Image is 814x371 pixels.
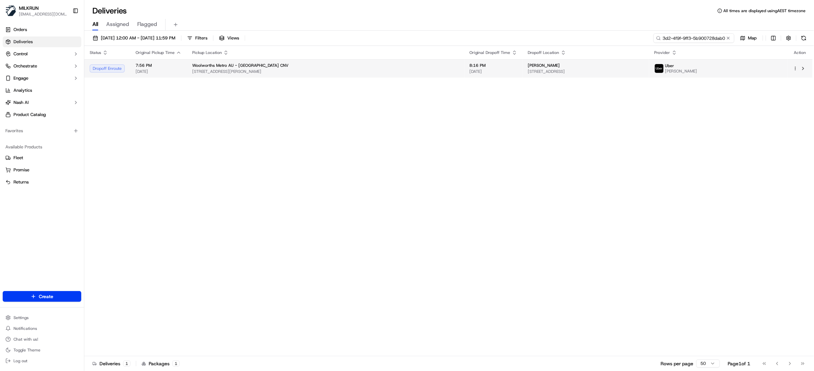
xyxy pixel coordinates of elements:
a: Returns [5,179,79,185]
span: Nash AI [13,99,29,106]
a: Fleet [5,155,79,161]
h1: Deliveries [92,5,127,16]
span: Map [748,35,757,41]
span: All times are displayed using AEST timezone [724,8,806,13]
div: Favorites [3,125,81,136]
span: Orders [13,27,27,33]
button: [EMAIL_ADDRESS][DOMAIN_NAME] [19,11,67,17]
span: Toggle Theme [13,347,40,353]
span: Assigned [106,20,129,28]
button: Toggle Theme [3,345,81,355]
span: [DATE] 12:00 AM - [DATE] 11:59 PM [101,35,175,41]
a: Promise [5,167,79,173]
div: 1 [123,361,130,367]
button: Log out [3,356,81,366]
div: 1 [172,361,180,367]
span: [PERSON_NAME] [665,68,697,74]
span: [STREET_ADDRESS][PERSON_NAME] [192,69,459,74]
button: Orchestrate [3,61,81,72]
img: uber-new-logo.jpeg [655,64,664,73]
button: Chat with us! [3,335,81,344]
a: Orders [3,24,81,35]
img: MILKRUN [5,5,16,16]
span: Views [227,35,239,41]
span: 7:56 PM [136,63,181,68]
a: Deliveries [3,36,81,47]
div: Available Products [3,142,81,152]
span: [DATE] [470,69,517,74]
button: Control [3,49,81,59]
button: MILKRUN [19,5,39,11]
span: Notifications [13,326,37,331]
button: Filters [184,33,210,43]
span: Pickup Location [192,50,222,55]
span: Filters [195,35,207,41]
p: Rows per page [661,360,694,367]
span: Status [90,50,101,55]
button: Nash AI [3,97,81,108]
span: Dropoff Location [528,50,559,55]
button: Map [737,33,760,43]
span: 8:16 PM [470,63,517,68]
span: Product Catalog [13,112,46,118]
button: Engage [3,73,81,84]
span: Original Pickup Time [136,50,175,55]
span: Returns [13,179,29,185]
span: Original Dropoff Time [470,50,511,55]
span: Chat with us! [13,337,38,342]
div: Deliveries [92,360,130,367]
button: Create [3,291,81,302]
span: Create [39,293,53,300]
span: [STREET_ADDRESS] [528,69,644,74]
span: Promise [13,167,29,173]
a: Analytics [3,85,81,96]
div: Packages [142,360,180,367]
span: Engage [13,75,28,81]
button: [DATE] 12:00 AM - [DATE] 11:59 PM [90,33,178,43]
span: Orchestrate [13,63,37,69]
span: Provider [655,50,670,55]
span: Settings [13,315,29,320]
span: Deliveries [13,39,33,45]
button: Refresh [799,33,809,43]
button: Settings [3,313,81,322]
span: Flagged [137,20,157,28]
button: MILKRUNMILKRUN[EMAIL_ADDRESS][DOMAIN_NAME] [3,3,70,19]
a: Product Catalog [3,109,81,120]
input: Type to search [653,33,734,43]
button: Fleet [3,152,81,163]
button: Returns [3,177,81,188]
span: Fleet [13,155,23,161]
span: Woolworths Metro AU - [GEOGRAPHIC_DATA] CNV [192,63,289,68]
button: Notifications [3,324,81,333]
div: Action [793,50,807,55]
span: [PERSON_NAME] [528,63,560,68]
span: All [92,20,98,28]
button: Views [216,33,242,43]
button: Promise [3,165,81,175]
span: Uber [665,63,674,68]
span: Log out [13,358,27,364]
span: [DATE] [136,69,181,74]
span: Control [13,51,28,57]
div: Page 1 of 1 [728,360,751,367]
span: Analytics [13,87,32,93]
